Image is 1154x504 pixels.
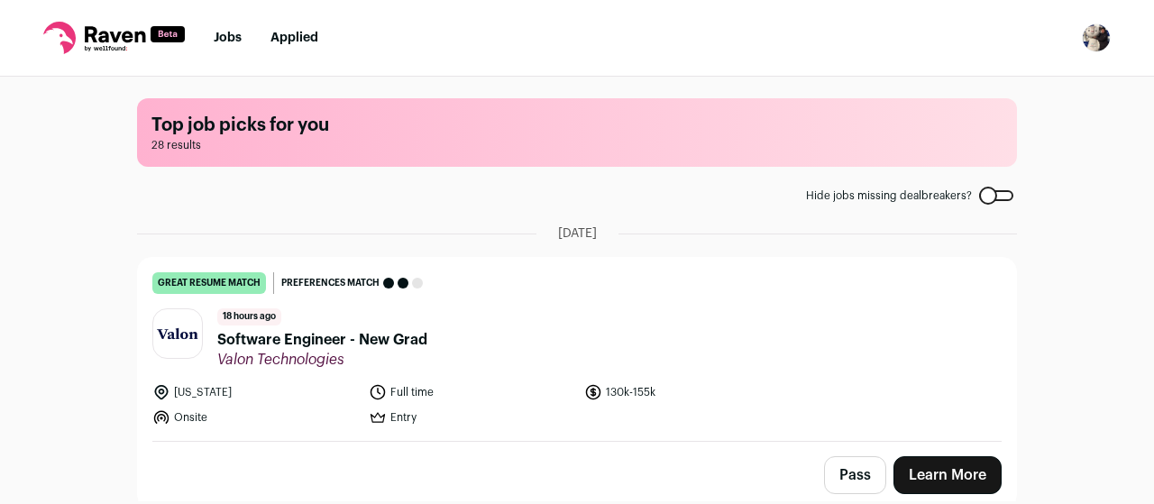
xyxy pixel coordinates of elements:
[369,408,574,426] li: Entry
[151,138,1003,152] span: 28 results
[152,272,266,294] div: great resume match
[217,351,427,369] span: Valon Technologies
[214,32,242,44] a: Jobs
[806,188,972,203] span: Hide jobs missing dealbreakers?
[558,225,597,243] span: [DATE]
[138,258,1016,441] a: great resume match Preferences match 18 hours ago Software Engineer - New Grad Valon Technologies...
[152,383,358,401] li: [US_STATE]
[281,274,380,292] span: Preferences match
[152,408,358,426] li: Onsite
[153,323,202,345] img: a16aaa2d74a84a8e4c884bad837abca21e2c4654515b48afe1a8f4d4c471199a.png
[1082,23,1111,52] img: 19484919-medium_jpg
[217,329,427,351] span: Software Engineer - New Grad
[270,32,318,44] a: Applied
[893,456,1002,494] a: Learn More
[584,383,790,401] li: 130k-155k
[217,308,281,325] span: 18 hours ago
[151,113,1003,138] h1: Top job picks for you
[1082,23,1111,52] button: Open dropdown
[369,383,574,401] li: Full time
[824,456,886,494] button: Pass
